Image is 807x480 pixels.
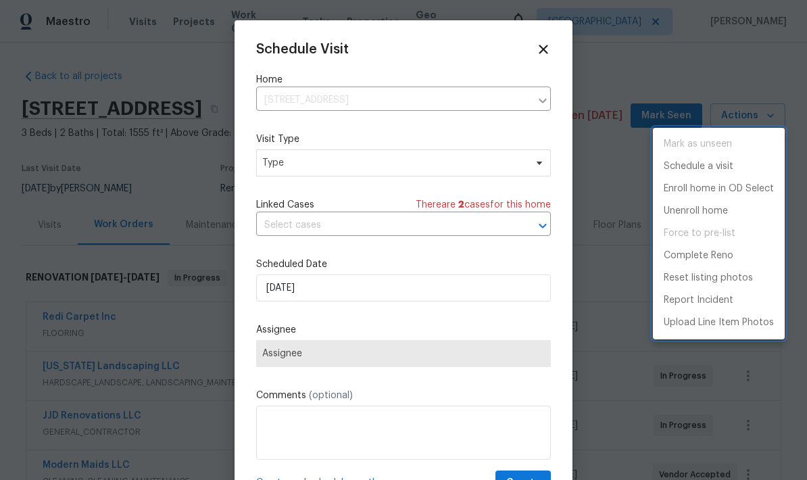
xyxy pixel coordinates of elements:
[653,222,785,245] span: Setup visit must be completed before moving home to pre-list
[664,316,774,330] p: Upload Line Item Photos
[664,249,733,263] p: Complete Reno
[664,182,774,196] p: Enroll home in OD Select
[664,204,728,218] p: Unenroll home
[664,271,753,285] p: Reset listing photos
[664,293,733,308] p: Report Incident
[664,160,733,174] p: Schedule a visit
